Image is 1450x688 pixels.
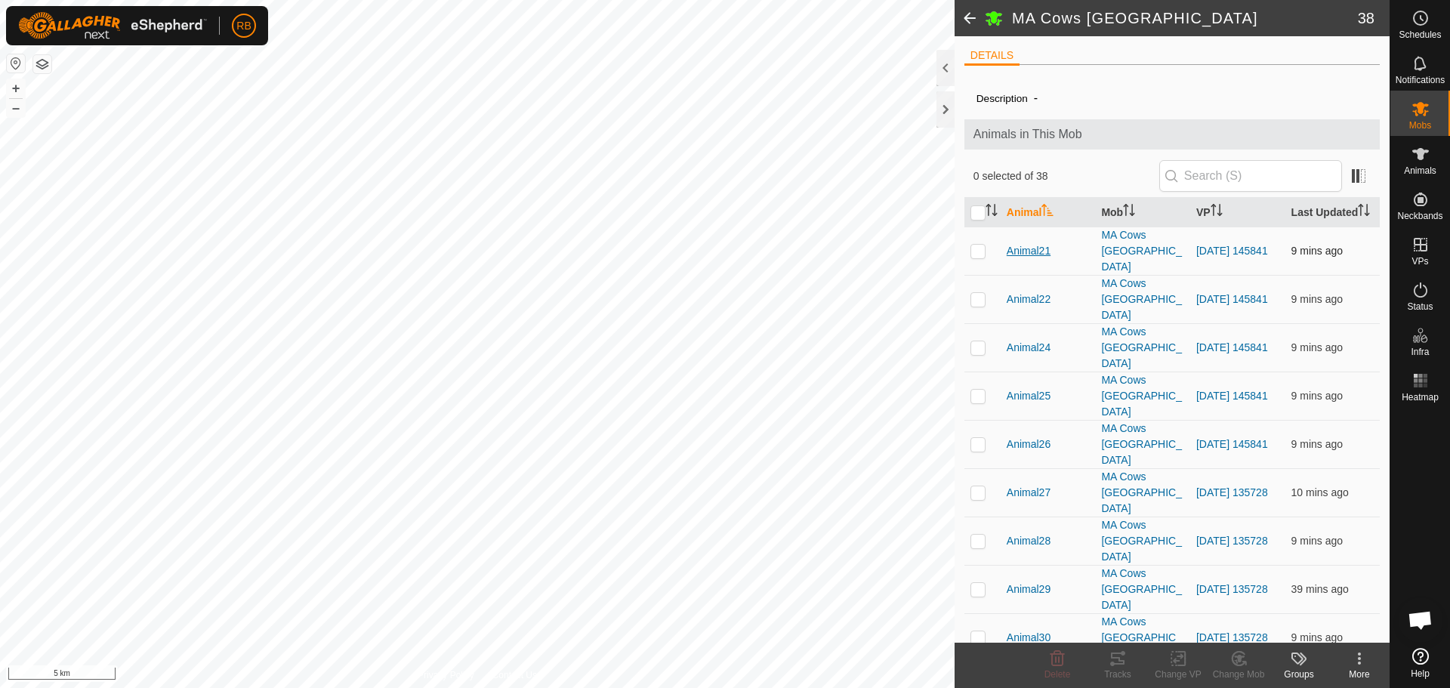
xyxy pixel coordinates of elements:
div: MA Cows [GEOGRAPHIC_DATA] [1101,372,1184,420]
span: Animal30 [1007,630,1050,646]
a: [DATE] 145841 [1196,438,1268,450]
span: 7 Sept 2025, 10:34 am [1291,583,1349,595]
span: Animals in This Mob [973,125,1371,143]
h2: MA Cows [GEOGRAPHIC_DATA] [1012,9,1358,27]
a: [DATE] 135728 [1196,583,1268,595]
span: Help [1411,669,1430,678]
span: 7 Sept 2025, 11:03 am [1291,438,1343,450]
label: Description [976,93,1028,104]
span: Animal25 [1007,388,1050,404]
div: Tracks [1087,668,1148,681]
div: MA Cows [GEOGRAPHIC_DATA] [1101,227,1184,275]
span: VPs [1411,257,1428,266]
a: [DATE] 145841 [1196,245,1268,257]
div: MA Cows [GEOGRAPHIC_DATA] [1101,421,1184,468]
span: 7 Sept 2025, 11:03 am [1291,486,1349,498]
a: [DATE] 135728 [1196,631,1268,643]
a: Help [1390,642,1450,684]
div: Open chat [1398,597,1443,643]
p-sorticon: Activate to sort [1123,206,1135,218]
a: [DATE] 145841 [1196,390,1268,402]
a: [DATE] 145841 [1196,293,1268,305]
div: MA Cows [GEOGRAPHIC_DATA] [1101,614,1184,662]
a: [DATE] 145841 [1196,341,1268,353]
button: Map Layers [33,55,51,73]
span: Infra [1411,347,1429,356]
span: Delete [1044,669,1071,680]
p-sorticon: Activate to sort [1211,206,1223,218]
span: 38 [1358,7,1374,29]
th: Animal [1001,198,1096,227]
a: Privacy Policy [418,668,474,682]
div: MA Cows [GEOGRAPHIC_DATA] [1101,517,1184,565]
img: Gallagher Logo [18,12,207,39]
a: Contact Us [492,668,537,682]
a: [DATE] 135728 [1196,486,1268,498]
button: Reset Map [7,54,25,73]
div: MA Cows [GEOGRAPHIC_DATA] [1101,469,1184,517]
button: + [7,79,25,97]
span: 0 selected of 38 [973,168,1159,184]
p-sorticon: Activate to sort [1041,206,1054,218]
span: Neckbands [1397,211,1442,221]
span: 7 Sept 2025, 11:04 am [1291,631,1343,643]
span: Animals [1404,166,1436,175]
span: Animal22 [1007,292,1050,307]
span: Animal26 [1007,437,1050,452]
th: Mob [1095,198,1190,227]
span: Animal21 [1007,243,1050,259]
span: 7 Sept 2025, 11:04 am [1291,390,1343,402]
input: Search (S) [1159,160,1342,192]
li: DETAILS [964,48,1020,66]
span: Notifications [1396,76,1445,85]
th: VP [1190,198,1285,227]
span: Status [1407,302,1433,311]
span: - [1028,85,1044,110]
div: MA Cows [GEOGRAPHIC_DATA] [1101,566,1184,613]
span: 7 Sept 2025, 11:04 am [1291,341,1343,353]
span: Schedules [1399,30,1441,39]
a: [DATE] 135728 [1196,535,1268,547]
p-sorticon: Activate to sort [986,206,998,218]
button: – [7,99,25,117]
span: Mobs [1409,121,1431,130]
span: Animal24 [1007,340,1050,356]
div: Groups [1269,668,1329,681]
span: Animal27 [1007,485,1050,501]
span: 7 Sept 2025, 11:04 am [1291,293,1343,305]
p-sorticon: Activate to sort [1358,206,1370,218]
span: 7 Sept 2025, 11:04 am [1291,245,1343,257]
div: MA Cows [GEOGRAPHIC_DATA] [1101,276,1184,323]
div: Change Mob [1208,668,1269,681]
div: MA Cows [GEOGRAPHIC_DATA] [1101,324,1184,372]
th: Last Updated [1285,198,1381,227]
span: Heatmap [1402,393,1439,402]
span: Animal28 [1007,533,1050,549]
span: RB [236,18,251,34]
div: More [1329,668,1390,681]
div: Change VP [1148,668,1208,681]
span: 7 Sept 2025, 11:04 am [1291,535,1343,547]
span: Animal29 [1007,582,1050,597]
